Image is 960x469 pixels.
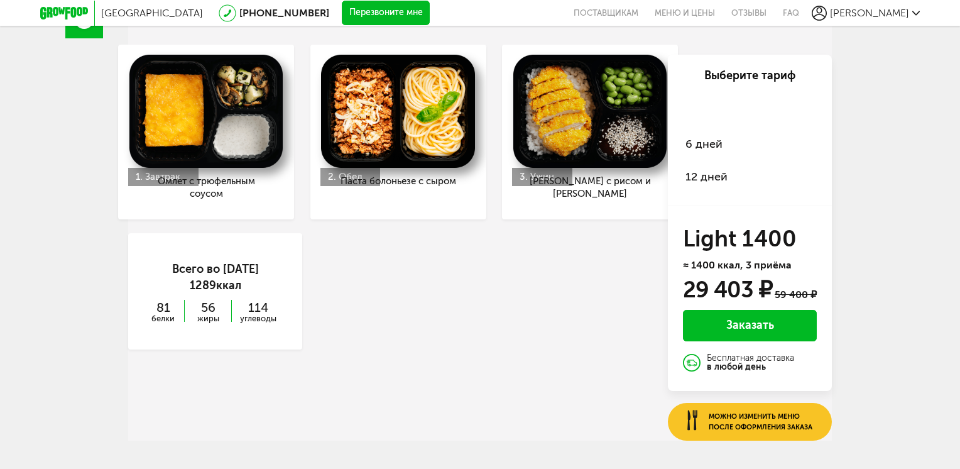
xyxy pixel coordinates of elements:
[530,175,651,199] span: [PERSON_NAME] с рисом и [PERSON_NAME]
[248,300,268,315] span: 114
[707,361,766,372] strong: в любой день
[683,280,772,300] div: 29 403 ₽
[678,67,822,84] div: Выберите тариф
[709,411,812,433] span: Можно изменить меню после оформления заказа
[239,7,329,19] a: [PHONE_NUMBER]
[151,315,175,322] span: белки
[156,300,170,315] span: 81
[320,55,476,168] img: Паста болоньезе с сыром
[201,300,215,315] span: 56
[683,259,792,271] span: ≈ 1400 ккал, 3 приёма
[707,354,794,373] div: Бесплатная доставка
[685,104,714,118] span: 2 дня
[685,170,728,184] span: 12 дней
[685,137,723,151] span: 6 дней
[512,55,668,168] img: Кацудон с рисом и эдамаме
[144,261,286,294] div: Всего во [DATE] ккал
[158,175,255,199] span: Омлет с трюфельным соусом
[683,310,817,341] div: Заказать
[683,229,817,249] h3: Light 1400
[128,55,284,168] img: Омлет с трюфельным соусом
[101,7,203,19] span: [GEOGRAPHIC_DATA]
[342,1,430,26] button: Перезвоните мне
[775,289,817,301] div: 59 400 ₽
[190,279,216,292] span: 1289
[238,315,279,322] span: углеводы
[341,175,456,187] span: Паста болоньезе с сыром
[191,315,225,322] span: жиры
[830,7,909,19] span: [PERSON_NAME]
